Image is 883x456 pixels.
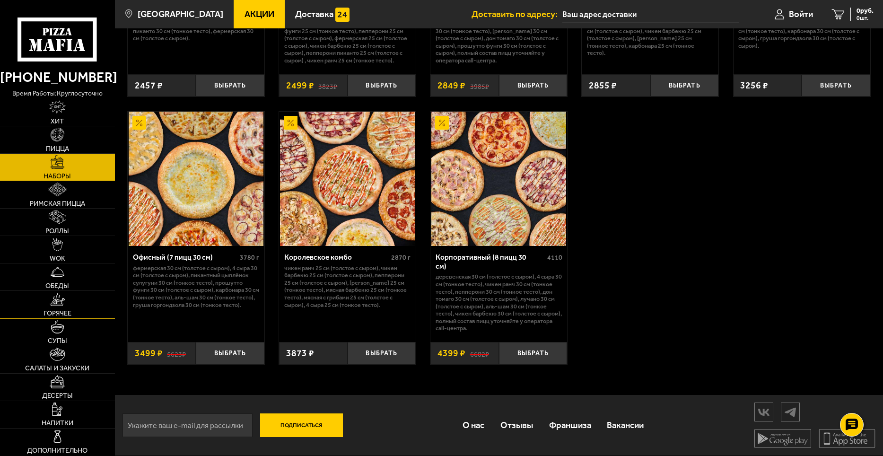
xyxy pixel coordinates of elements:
button: Выбрать [499,342,568,365]
span: 0 шт. [857,15,874,21]
span: Супы [48,337,67,344]
button: Выбрать [196,342,264,365]
a: АкционныйКоролевское комбо [279,112,416,246]
span: WOK [50,255,65,262]
span: 2855 ₽ [589,81,617,90]
span: 3499 ₽ [135,349,163,358]
span: Дополнительно [27,447,87,454]
span: 3873 ₽ [286,349,314,358]
img: 15daf4d41897b9f0e9f617042186c801.svg [335,8,349,21]
button: Выбрать [196,74,264,97]
div: Корпоративный (8 пицц 30 см) [436,253,545,271]
span: 2849 ₽ [437,81,465,90]
span: 4399 ₽ [437,349,465,358]
img: Королевское комбо [280,112,415,246]
img: Акционный [435,116,449,130]
div: Королевское комбо [284,253,389,262]
span: Роллы [45,228,69,234]
div: Офисный (7 пицц 30 см) [133,253,238,262]
img: vk [755,404,773,421]
s: 5623 ₽ [167,349,186,358]
a: Отзывы [492,411,541,440]
span: 3780 г [240,254,259,262]
p: Деревенская 30 см (толстое с сыром), 4 сыра 30 см (тонкое тесто), Чикен Ранч 30 см (тонкое тесто)... [436,273,562,332]
a: Франшиза [541,411,599,440]
span: Пицца [46,145,69,152]
img: Корпоративный (8 пицц 30 см) [431,112,566,246]
span: Салаты и закуски [25,365,89,371]
img: Офисный (7 пицц 30 см) [129,112,263,246]
span: 2870 г [391,254,411,262]
span: Напитки [42,420,73,426]
span: Обеды [45,282,69,289]
a: АкционныйОфисный (7 пицц 30 см) [128,112,264,246]
p: Аль-Шам 30 см (тонкое тесто), Фермерская 30 см (тонкое тесто), Карбонара 30 см (толстое с сыром),... [738,20,865,49]
input: Ваш адрес доставки [562,6,739,23]
span: 4110 [547,254,562,262]
button: Выбрать [348,74,416,97]
button: Выбрать [348,342,416,365]
span: Доставка [295,10,333,19]
span: Войти [789,10,813,19]
p: Чикен Ранч 25 см (толстое с сыром), Чикен Барбекю 25 см (толстое с сыром), Пепперони 25 см (толст... [284,264,411,308]
p: Карбонара 25 см (тонкое тесто), Прошутто Фунги 25 см (тонкое тесто), Пепперони 25 см (толстое с с... [284,20,411,64]
span: Акции [245,10,274,19]
p: Фермерская 30 см (толстое с сыром), Аль-Шам 30 см (тонкое тесто), [PERSON_NAME] 30 см (толстое с ... [436,20,562,64]
p: Аль-Шам 30 см (тонкое тесто), Пепперони Пиканто 30 см (тонкое тесто), Фермерская 30 см (толстое с... [133,20,260,42]
s: 3823 ₽ [318,81,337,90]
span: 2457 ₽ [135,81,163,90]
p: Чикен Ранч 25 см (толстое с сыром), Дракон 25 см (толстое с сыром), Чикен Барбекю 25 см (толстое ... [587,20,714,57]
span: 3256 ₽ [740,81,768,90]
a: Вакансии [599,411,652,440]
button: Подписаться [260,413,343,437]
span: Доставить по адресу: [472,10,562,19]
span: Наборы [44,173,71,179]
span: 2499 ₽ [286,81,314,90]
button: Выбрать [650,74,719,97]
button: Выбрать [499,74,568,97]
img: Акционный [132,116,146,130]
span: Горячее [44,310,71,316]
span: Римская пицца [30,200,85,207]
span: Хит [51,118,64,124]
a: АкционныйКорпоративный (8 пицц 30 см) [430,112,567,246]
img: Акционный [284,116,297,130]
span: 0 руб. [857,8,874,14]
span: [GEOGRAPHIC_DATA] [138,10,223,19]
button: Выбрать [802,74,870,97]
s: 3985 ₽ [470,81,489,90]
a: О нас [455,411,493,440]
span: Десерты [42,392,73,399]
s: 6602 ₽ [470,349,489,358]
input: Укажите ваш e-mail для рассылки [122,413,253,437]
img: tg [781,404,799,421]
p: Фермерская 30 см (толстое с сыром), 4 сыра 30 см (толстое с сыром), Пикантный цыплёнок сулугуни 3... [133,264,260,308]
